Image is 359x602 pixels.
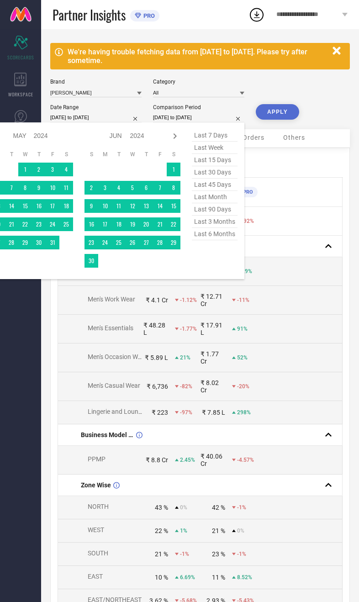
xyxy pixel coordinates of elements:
div: Open download list [248,6,265,23]
td: Fri Jun 07 2024 [153,181,167,195]
td: Tue Jun 04 2024 [112,181,126,195]
span: -1.12% [180,297,197,303]
span: last 3 months [192,216,238,228]
div: 22 % [155,527,168,534]
td: Sat May 04 2024 [59,163,73,176]
th: Friday [153,151,167,158]
td: Wed Jun 12 2024 [126,199,139,213]
div: Comparison Period [153,104,244,111]
td: Thu Jun 27 2024 [139,236,153,249]
span: -1.77% [180,326,197,332]
span: 2.45% [180,457,195,463]
td: Fri May 24 2024 [46,217,59,231]
td: Wed May 01 2024 [18,163,32,176]
span: -1% [237,551,246,557]
td: Sun Jun 16 2024 [84,217,98,231]
td: Sat May 11 2024 [59,181,73,195]
td: Sun Jun 09 2024 [84,199,98,213]
td: Wed Jun 19 2024 [126,217,139,231]
span: PRO [241,189,253,195]
span: PPMP [88,455,106,463]
span: 21% [180,354,190,361]
input: Select date range [50,113,142,122]
span: Partner Insights [53,5,126,24]
div: ₹ 4.1 Cr [146,296,168,304]
div: 43 % [155,504,168,511]
td: Tue May 14 2024 [5,199,18,213]
td: Fri Jun 21 2024 [153,217,167,231]
span: -1% [237,504,246,511]
td: Tue May 07 2024 [5,181,18,195]
td: Tue May 28 2024 [5,236,18,249]
th: Tuesday [5,151,18,158]
td: Sun Jun 02 2024 [84,181,98,195]
th: Thursday [139,151,153,158]
td: Tue Jun 11 2024 [112,199,126,213]
td: Thu May 02 2024 [32,163,46,176]
td: Thu May 23 2024 [32,217,46,231]
th: Tuesday [112,151,126,158]
span: Others [283,134,305,141]
span: NORTH [88,503,109,510]
div: Next month [169,131,180,142]
span: -4.57% [237,457,254,463]
td: Wed Jun 05 2024 [126,181,139,195]
th: Saturday [167,151,180,158]
span: last month [192,191,238,203]
div: ₹ 6,736 [147,383,168,390]
td: Sat Jun 08 2024 [167,181,180,195]
div: ₹ 17.91 L [201,322,225,336]
td: Sat Jun 15 2024 [167,199,180,213]
td: Tue Jun 25 2024 [112,236,126,249]
span: -97% [180,409,192,416]
th: Saturday [59,151,73,158]
span: Men's Work Wear [88,296,135,303]
span: Men's Essentials [88,324,133,332]
span: -20% [237,383,249,390]
div: Brand [50,79,142,85]
span: 52% [237,354,248,361]
div: ₹ 1.77 Cr [201,350,225,365]
div: ₹ 8.8 Cr [146,456,168,464]
td: Fri May 03 2024 [46,163,59,176]
span: WEST [88,526,104,533]
span: last 30 days [192,166,238,179]
td: Thu May 16 2024 [32,199,46,213]
span: WORKSPACE [8,91,33,98]
span: 0% [237,528,244,534]
td: Sat May 18 2024 [59,199,73,213]
span: Zone Wise [81,481,111,489]
span: 298% [237,409,251,416]
span: Men's Occasion Wear [88,353,147,360]
span: Men's Casual Wear [88,382,140,389]
span: -11% [237,297,249,303]
th: Monday [98,151,112,158]
span: 6.69% [180,574,195,581]
td: Thu May 09 2024 [32,181,46,195]
td: Wed May 22 2024 [18,217,32,231]
span: 0% [180,504,187,511]
td: Fri Jun 28 2024 [153,236,167,249]
span: -82% [180,383,192,390]
div: 21 % [155,550,168,558]
span: SCORECARDS [7,54,34,61]
td: Wed May 08 2024 [18,181,32,195]
td: Sat Jun 22 2024 [167,217,180,231]
div: We're having trouble fetching data from [DATE] to [DATE]. Please try after sometime. [68,48,328,65]
span: Business Model Wise [81,431,134,438]
td: Mon Jun 17 2024 [98,217,112,231]
div: 42 % [212,504,225,511]
span: last 90 days [192,203,238,216]
span: 8.52% [237,574,252,581]
span: last 15 days [192,154,238,166]
span: 91% [237,326,248,332]
div: ₹ 48.28 L [143,322,168,336]
div: ₹ 7.85 L [202,409,225,416]
div: ₹ 8.02 Cr [201,379,225,394]
div: 10 % [155,574,168,581]
span: 1.29% [237,268,252,275]
div: Category [153,79,244,85]
span: last 6 months [192,228,238,240]
span: -5.92% [237,218,254,224]
span: Lingerie and Loungewear [88,408,159,415]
